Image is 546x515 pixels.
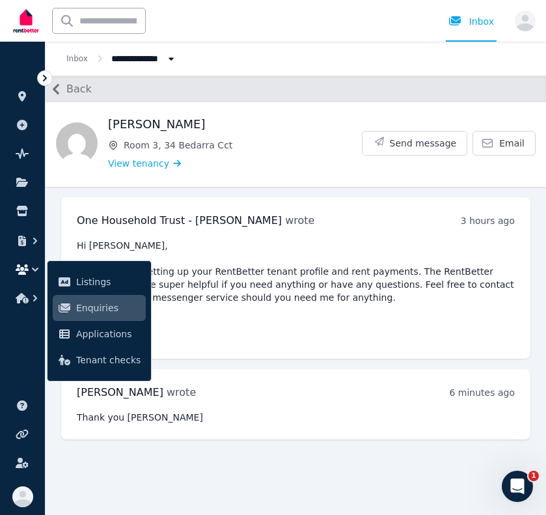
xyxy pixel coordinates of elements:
[448,15,494,28] div: Inbox
[56,122,98,164] img: Chloe Snell
[449,387,515,398] time: 6 minutes ago
[461,216,515,226] time: 3 hours ago
[76,274,141,290] span: Listings
[77,386,163,398] span: [PERSON_NAME]
[46,79,92,100] button: Back
[53,321,146,347] a: Applications
[76,352,141,368] span: Tenant checks
[53,269,146,295] a: Listings
[53,347,146,373] a: Tenant checks
[499,137,525,150] span: Email
[108,115,362,133] h1: [PERSON_NAME]
[108,157,169,170] span: View tenancy
[502,471,533,502] iframe: Intercom live chat
[362,132,467,155] button: Send message
[10,5,42,37] img: RentBetter
[472,131,536,156] a: Email
[66,81,92,97] span: Back
[76,300,141,316] span: Enquiries
[390,137,457,150] span: Send message
[77,239,515,343] pre: Hi [PERSON_NAME], Thank you for setting up your RentBetter tenant profile and rent payments. The ...
[77,214,282,227] span: One Household Trust - [PERSON_NAME]
[528,471,539,481] span: 1
[76,326,141,342] span: Applications
[66,54,88,63] a: Inbox
[285,214,314,227] span: wrote
[167,386,196,398] span: wrote
[124,139,362,152] span: Room 3, 34 Bedarra Cct
[53,295,146,321] a: Enquiries
[46,42,198,76] nav: Breadcrumb
[77,411,515,424] pre: Thank you [PERSON_NAME]
[108,157,181,170] a: View tenancy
